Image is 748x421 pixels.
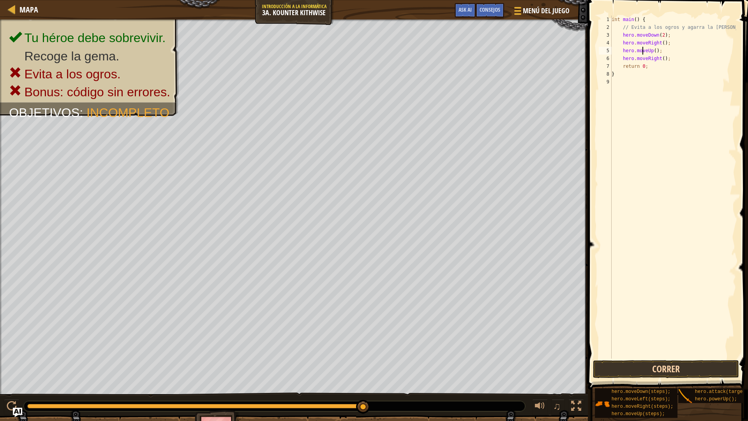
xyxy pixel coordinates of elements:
[24,85,170,99] span: Bonus: código sin errores.
[568,399,584,415] button: Alterna pantalla completa.
[599,55,612,62] div: 6
[612,404,673,409] span: hero.moveRight(steps);
[532,399,548,415] button: Ajustar volúmen
[24,31,166,45] span: Tu héroe debe sobrevivir.
[24,49,119,63] span: Recoge la gema.
[599,70,612,78] div: 8
[459,6,472,13] span: Ask AI
[86,105,169,119] span: Incompleto
[9,83,170,101] li: Bonus: código sin errores.
[79,105,86,119] span: :
[612,411,665,417] span: hero.moveUp(steps);
[612,389,670,394] span: hero.moveDown(steps);
[678,389,693,404] img: portrait.png
[552,399,565,415] button: ♫
[553,400,561,412] span: ♫
[599,78,612,86] div: 9
[480,6,500,13] span: Consejos
[599,31,612,39] div: 3
[9,105,79,119] span: Objetivos
[599,23,612,31] div: 2
[24,67,120,81] span: Evita a los ogros.
[19,4,38,15] span: Mapa
[9,29,170,47] li: Tu héroe debe sobrevivir.
[508,3,574,21] button: Menú del Juego
[612,396,670,402] span: hero.moveLeft(steps);
[9,65,170,83] li: Evita a los ogros.
[595,396,610,411] img: portrait.png
[599,62,612,70] div: 7
[599,39,612,47] div: 4
[695,396,737,402] span: hero.powerUp();
[523,6,570,16] span: Menú del Juego
[13,408,22,417] button: Ask AI
[16,4,38,15] a: Mapa
[593,360,739,378] button: Correr
[455,3,476,18] button: Ask AI
[4,399,19,415] button: Ctrl + P: Play
[599,47,612,55] div: 5
[599,16,612,23] div: 1
[9,47,170,65] li: Recoge la gema.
